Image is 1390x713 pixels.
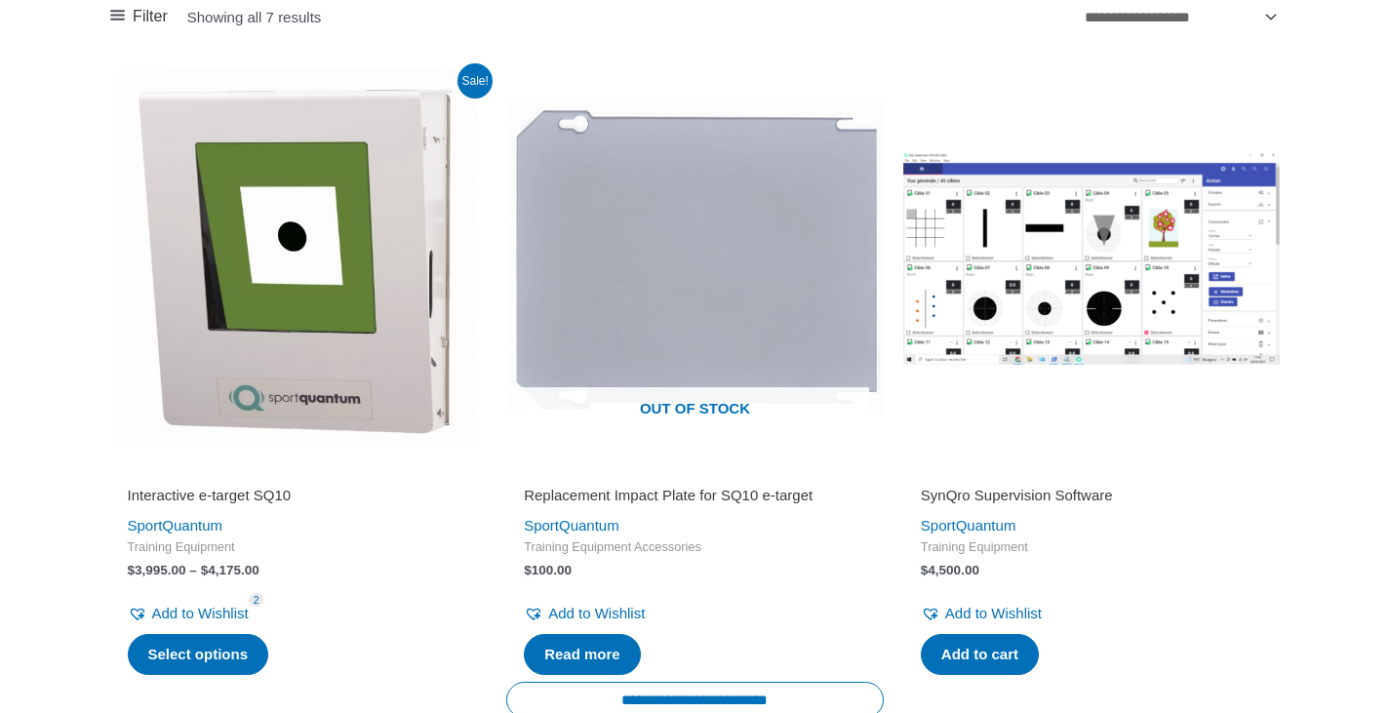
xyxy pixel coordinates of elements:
span: Add to Wishlist [548,605,645,621]
span: $ [921,563,929,577]
span: Training Equipment [128,539,470,556]
a: Add to Wishlist [524,600,645,627]
a: Add to Wishlist [128,600,249,627]
p: Showing all 7 results [187,10,322,24]
bdi: 4,500.00 [921,563,979,577]
a: SynQro Supervision Software [921,486,1263,512]
span: Out of stock [521,387,869,432]
h2: Replacement Impact Plate for SQ10 e-target [524,486,866,505]
span: Training Equipment Accessories [524,539,866,556]
a: SportQuantum [128,517,223,534]
a: SportQuantum [921,517,1016,534]
a: Out of stock [506,69,884,447]
iframe: Customer reviews powered by Trustpilot [921,458,1263,482]
a: Filter [110,2,168,31]
img: SQ10 Interactive e-target [110,69,488,447]
a: Interactive e-target SQ10 [128,486,470,512]
a: Read more about “Replacement Impact Plate for SQ10 e-target” [524,634,641,675]
img: Replacement Impact Plate for SQ10 e-target [506,69,884,447]
span: 2 [249,593,264,608]
h2: Interactive e-target SQ10 [128,486,470,505]
bdi: 100.00 [524,563,572,577]
span: Sale! [457,63,493,99]
img: synqro [903,69,1281,447]
a: Select options for “Interactive e-target SQ10” [128,634,269,675]
span: $ [128,563,136,577]
a: Replacement Impact Plate for SQ10 e-target [524,486,866,512]
iframe: Customer reviews powered by Trustpilot [524,458,866,482]
select: Shop order [1078,1,1281,33]
a: SportQuantum [524,517,619,534]
span: $ [201,563,209,577]
span: – [189,563,197,577]
bdi: 3,995.00 [128,563,186,577]
span: $ [524,563,532,577]
span: Add to Wishlist [945,605,1042,621]
bdi: 4,175.00 [201,563,259,577]
a: Add to cart: “SynQro Supervision Software” [921,634,1039,675]
iframe: Customer reviews powered by Trustpilot [128,458,470,482]
span: Filter [133,2,168,31]
span: Training Equipment [921,539,1263,556]
a: Add to Wishlist [921,600,1042,627]
h2: SynQro Supervision Software [921,486,1263,505]
span: Add to Wishlist [152,605,249,621]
